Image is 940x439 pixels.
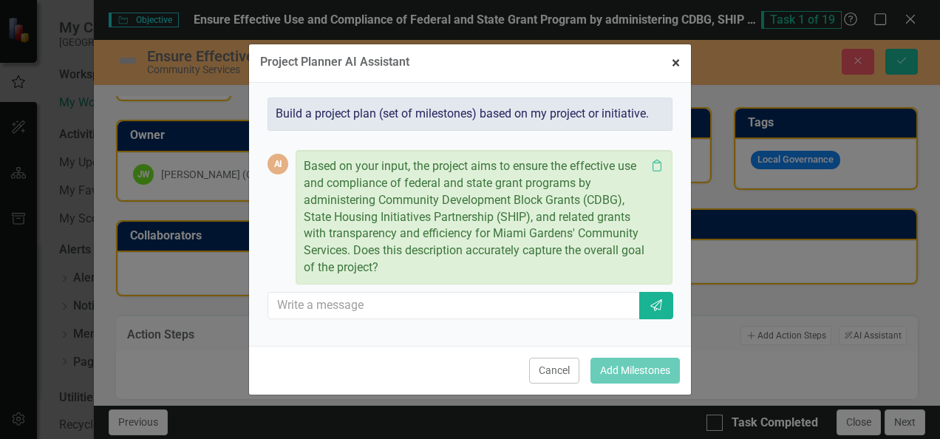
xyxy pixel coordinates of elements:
button: Cancel [529,358,579,384]
button: Add Milestones [590,358,680,384]
input: Write a message [268,292,641,319]
p: Based on your input, the project aims to ensure the effective use and compliance of federal and s... [304,158,646,276]
span: × [672,54,680,72]
div: Build a project plan (set of milestones) based on my project or initiative. [268,98,672,131]
div: Project Planner AI Assistant [260,55,409,69]
div: AI [268,154,288,174]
